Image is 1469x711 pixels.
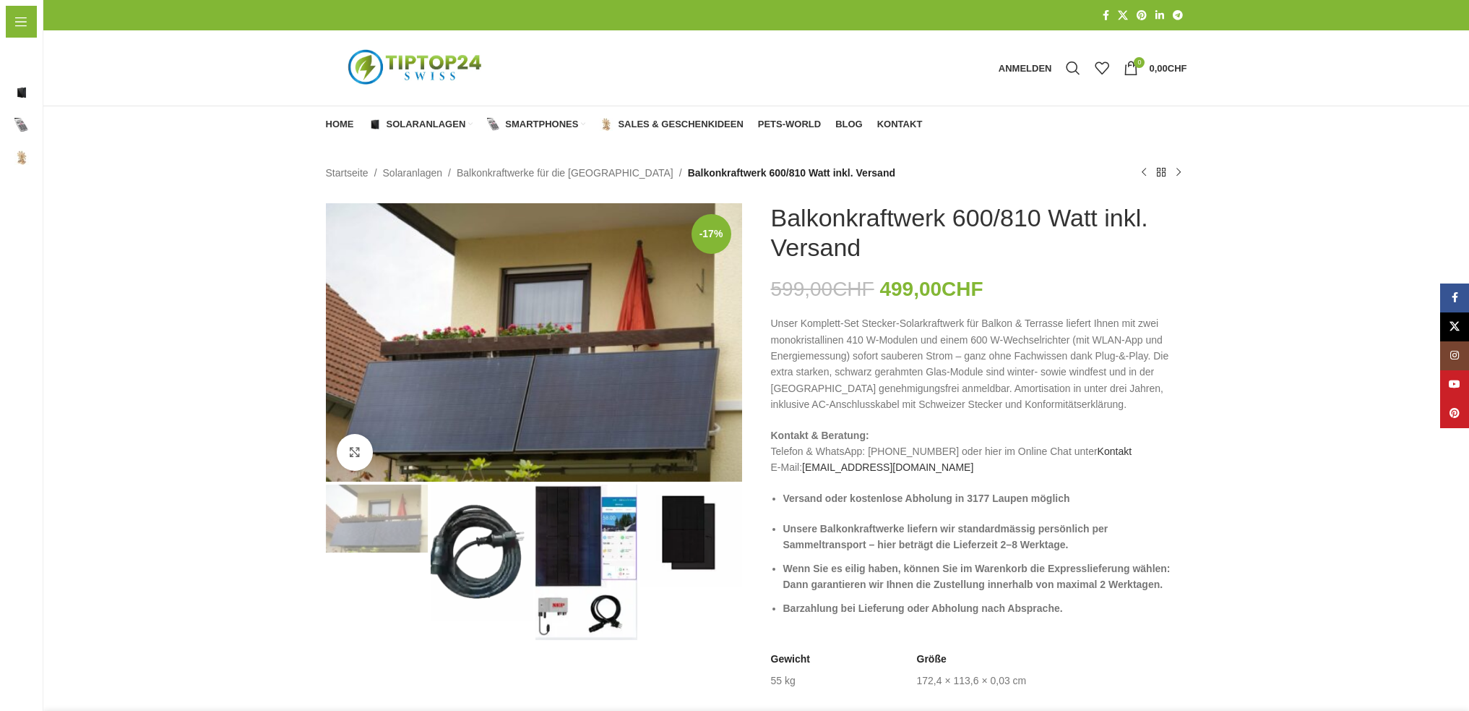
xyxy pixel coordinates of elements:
[991,54,1059,82] a: Anmelden
[505,119,578,130] span: Smartphones
[771,278,874,300] bdi: 599,00
[879,278,983,300] bdi: 499,00
[14,47,43,73] span: Home
[1170,164,1187,182] a: Nächstes Produkt
[1132,6,1151,25] a: Pinterest Social Link
[1440,312,1469,341] a: X Social Link
[36,80,100,106] span: Solaranlagen
[600,118,613,131] img: Sales & Geschenkideen
[326,165,896,181] nav: Breadcrumb
[771,315,1187,412] p: Unser Komplett-Set Stecker-Solarkraftwerk für Balkon & Terrasse liefert Ihnen mit zwei monokrista...
[835,110,863,139] a: Blog
[1149,63,1186,74] bdi: 0,00
[1059,54,1087,82] a: Suche
[758,110,821,139] a: Pets-World
[600,110,743,139] a: Sales & Geschenkideen
[618,119,743,130] span: Sales & Geschenkideen
[36,112,100,138] span: Smartphones
[14,210,37,236] span: Blog
[877,110,923,139] a: Kontakt
[457,165,673,181] a: Balkonkraftwerke für die [GEOGRAPHIC_DATA]
[487,110,585,139] a: Smartphones
[783,523,1108,550] strong: Unsere Balkonkraftwerke liefern wir standardmässig persönlich per Sammeltransport – hier beträgt ...
[14,150,29,165] img: Sales & Geschenkideen
[783,493,1070,504] strong: Versand oder kostenlose Abholung in 3177 Laupen möglich
[36,145,150,171] span: Sales & Geschenkideen
[319,110,930,139] div: Hauptnavigation
[369,110,473,139] a: Solaranlagen
[431,485,533,621] img: Balkonkraftwerk 600/810 Watt inkl. Versand – Bild 2
[771,674,796,689] td: 55 kg
[326,165,369,181] a: Startseite
[1087,54,1116,82] div: Meine Wunschliste
[771,203,1187,263] h1: Balkonkraftwerk 600/810 Watt inkl. Versand
[1168,63,1187,74] span: CHF
[758,119,821,130] span: Pets-World
[783,603,1063,614] strong: Barzahlung bei Lieferung oder Abholung nach Absprache.
[771,652,1187,688] table: Produktdetails
[1151,6,1168,25] a: LinkedIn Social Link
[35,14,61,30] span: Menü
[535,485,637,640] img: Balkonkraftwerk 600/810 Watt inkl. Versand – Bild 3
[1098,6,1113,25] a: Facebook Social Link
[326,203,742,482] img: Depositphotos_656444442_XL_1b842920-3263-4f5a-b60d-6050c1b3f154
[1168,6,1187,25] a: Telegram Social Link
[1440,370,1469,399] a: YouTube Social Link
[640,485,742,587] img: Balkonkraftwerk 600/810 Watt inkl. Versand – Bild 4
[383,165,443,181] a: Solaranlagen
[877,119,923,130] span: Kontakt
[326,61,507,73] a: Logo der Website
[1440,399,1469,428] a: Pinterest Social Link
[917,674,1027,689] td: 172,4 × 113,6 × 0,03 cm
[1440,284,1469,312] a: Facebook Social Link
[1135,164,1153,182] a: Vorheriges Produkt
[999,64,1052,73] span: Anmelden
[942,278,983,300] span: CHF
[832,278,874,300] span: CHF
[369,118,382,131] img: Solaranlagen
[387,119,466,130] span: Solaranlagen
[14,118,29,132] img: Smartphones
[1098,446,1132,457] a: Kontakt
[771,652,810,667] span: Gewicht
[1116,54,1194,82] a: 0 0,00CHF
[783,563,1171,590] strong: Wenn Sie es eilig haben, können Sie im Warenkorb die Expresslieferung wählen: Dann garantieren wi...
[802,461,973,473] a: [EMAIL_ADDRESS][DOMAIN_NAME]
[14,242,52,268] span: Kontakt
[917,652,947,667] span: Größe
[692,214,731,254] span: -17%
[326,485,428,553] img: Balkonkraftwerk 600/810 Watt inkl. Versand
[771,430,869,441] strong: Kontakt & Beratung:
[688,165,895,181] span: Balkonkraftwerk 600/810 Watt inkl. Versand
[771,427,1187,476] p: Telefon & WhatsApp: [PHONE_NUMBER] oder hier im Online Chat unter E-Mail:
[14,85,29,100] img: Solaranlagen
[1440,341,1469,370] a: Instagram Social Link
[487,118,500,131] img: Smartphones
[326,119,354,130] span: Home
[14,177,68,203] span: Pets-World
[1113,6,1132,25] a: X Social Link
[835,119,863,130] span: Blog
[1134,57,1145,68] span: 0
[326,110,354,139] a: Home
